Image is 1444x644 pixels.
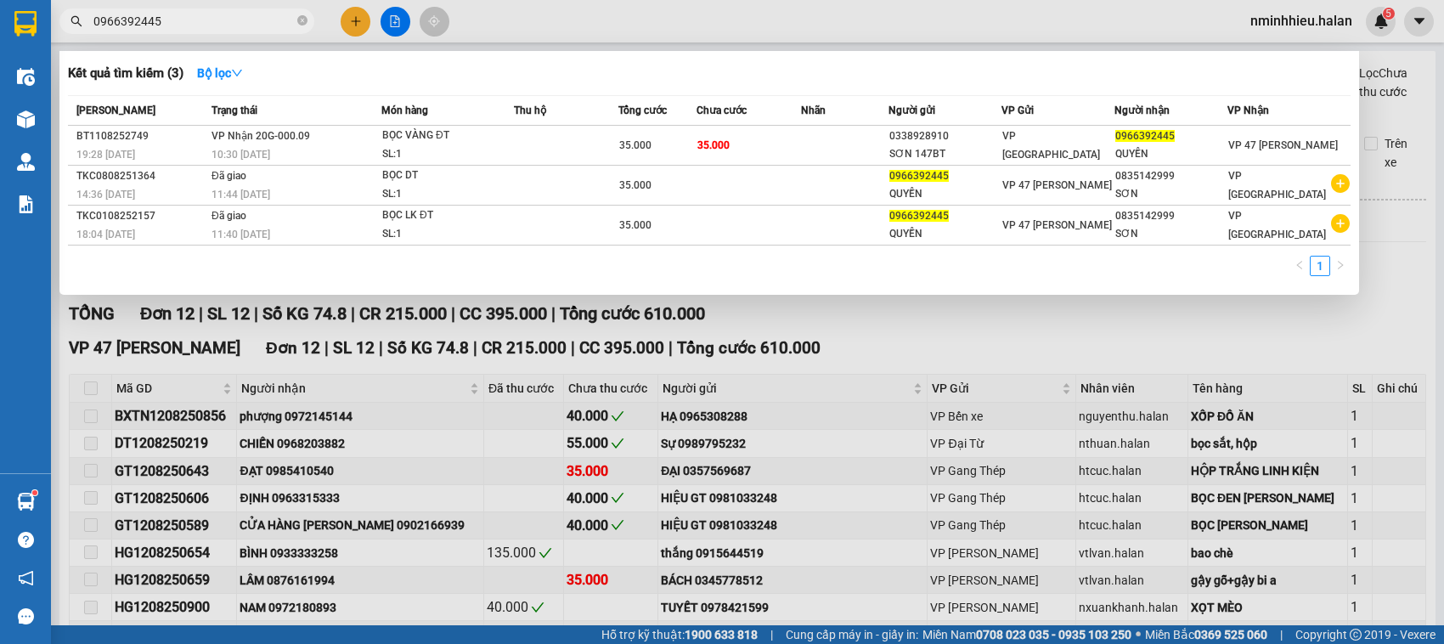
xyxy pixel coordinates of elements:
span: Người gửi [888,105,935,116]
span: 19:28 [DATE] [76,149,135,161]
span: Trạng thái [212,105,257,116]
span: plus-circle [1331,214,1350,233]
div: TKC0108252157 [76,207,206,225]
img: warehouse-icon [17,153,35,171]
span: notification [18,570,34,586]
div: SƠN [1115,225,1227,243]
div: BỌC LK ĐT [382,206,510,225]
span: VP [GEOGRAPHIC_DATA] [1228,170,1326,201]
div: SƠN [1115,185,1227,203]
span: close-circle [297,15,307,25]
span: 35.000 [697,139,730,151]
div: SƠN 147BT [889,145,1001,163]
span: down [231,67,243,79]
span: 18:04 [DATE] [76,229,135,240]
img: solution-icon [17,195,35,213]
span: Nhãn [801,105,826,116]
span: [PERSON_NAME] [76,105,155,116]
div: TKC0808251364 [76,167,206,185]
a: 1 [1311,257,1329,275]
div: QUYỀN [889,185,1001,203]
div: SL: 1 [382,145,510,164]
span: Người nhận [1114,105,1170,116]
span: right [1335,260,1345,270]
h3: Kết quả tìm kiếm ( 3 ) [68,65,183,82]
span: VP 47 [PERSON_NAME] [1002,219,1112,231]
span: 35.000 [619,179,651,191]
span: Chưa cước [697,105,747,116]
span: close-circle [297,14,307,30]
li: Previous Page [1289,256,1310,276]
sup: 1 [32,490,37,495]
span: Đã giao [212,170,246,182]
li: Next Page [1330,256,1351,276]
div: BỌC VÀNG ĐT [382,127,510,145]
span: plus-circle [1331,174,1350,193]
div: SL: 1 [382,185,510,204]
div: BT1108252749 [76,127,206,145]
button: Bộ lọcdown [183,59,257,87]
img: warehouse-icon [17,110,35,128]
div: 0338928910 [889,127,1001,145]
span: 35.000 [619,139,651,151]
button: left [1289,256,1310,276]
span: Tổng cước [618,105,667,116]
span: VP 47 [PERSON_NAME] [1002,179,1112,191]
strong: Bộ lọc [197,66,243,80]
span: question-circle [18,532,34,548]
img: warehouse-icon [17,493,35,511]
span: VP Nhận [1227,105,1269,116]
span: left [1295,260,1305,270]
span: Thu hộ [514,105,546,116]
span: 35.000 [619,219,651,231]
span: VP 47 [PERSON_NAME] [1228,139,1338,151]
span: 0966392445 [889,210,949,222]
div: 0835142999 [1115,167,1227,185]
span: VP Gửi [1001,105,1034,116]
span: Món hàng [381,105,428,116]
img: logo-vxr [14,11,37,37]
div: QUYỀN [889,225,1001,243]
span: VP [GEOGRAPHIC_DATA] [1228,210,1326,240]
span: 11:44 [DATE] [212,189,270,201]
div: SL: 1 [382,225,510,244]
span: 10:30 [DATE] [212,149,270,161]
span: search [71,15,82,27]
span: VP [GEOGRAPHIC_DATA] [1002,130,1100,161]
span: Đã giao [212,210,246,222]
img: warehouse-icon [17,68,35,86]
span: 11:40 [DATE] [212,229,270,240]
button: right [1330,256,1351,276]
span: 14:36 [DATE] [76,189,135,201]
span: VP Nhận 20G-000.09 [212,130,310,142]
div: BỌC DT [382,167,510,185]
span: 0966392445 [889,170,949,182]
span: 0966392445 [1115,130,1175,142]
div: QUYỀN [1115,145,1227,163]
div: 0835142999 [1115,207,1227,225]
input: Tìm tên, số ĐT hoặc mã đơn [93,12,294,31]
li: 1 [1310,256,1330,276]
span: message [18,608,34,624]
